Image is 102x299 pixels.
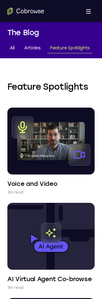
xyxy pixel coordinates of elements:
[7,108,95,195] a: Voice and Video 3m read
[7,275,92,283] h4: AI Virtual Agent Co-browse
[7,179,57,188] h4: Voice and Video
[7,285,23,291] p: 3m read
[7,203,95,291] a: AI Virtual Agent Co-browse 3m read
[22,43,43,53] a: Articles
[7,108,95,174] img: Voice and Video
[7,203,95,270] img: AI Virtual Agent Co-browse
[7,7,44,15] a: Go to the home page
[7,27,95,38] h1: The Blog
[48,43,92,53] a: Feature Spotlights
[7,43,17,53] a: All
[7,80,95,93] h2: Feature Spotlights
[7,189,23,195] p: 3m read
